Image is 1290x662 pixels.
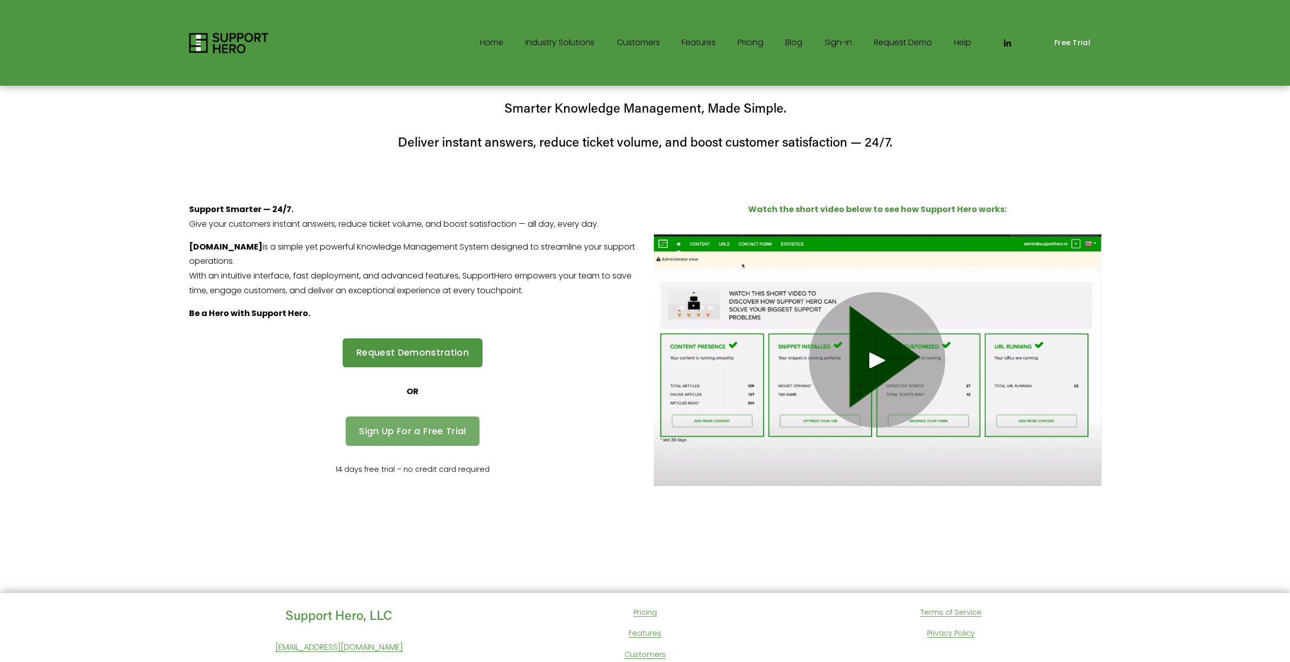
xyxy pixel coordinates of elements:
[189,463,637,476] p: 14 days free trial – no credit card required
[927,627,975,640] a: Privacy Policy
[1002,38,1012,48] a: LinkedIn
[865,348,890,372] div: Play
[525,35,595,51] a: folder dropdown
[189,307,310,319] strong: Be a Hero with Support Hero.
[874,35,932,51] a: Request Demo
[825,35,852,51] a: Sign-in
[1043,31,1101,55] a: Free Trial
[189,99,1101,117] h4: Smarter Knowledge Management, Made Simple.
[785,35,802,51] a: Blog
[920,606,982,619] a: Terms of Service
[346,416,480,446] a: Sign Up For a Free Trial
[480,35,503,51] a: Home
[189,203,293,215] strong: Support Smarter — 24/7.
[275,640,403,655] a: [EMAIL_ADDRESS][DOMAIN_NAME]
[525,36,595,50] span: Industry Solutions
[682,35,716,51] a: Features
[407,386,419,397] strong: OR
[624,648,666,661] a: Customers
[738,35,763,51] a: Pricing
[189,606,490,624] h4: Support Hero, LLC
[189,241,263,253] strong: [DOMAIN_NAME]
[189,202,637,232] p: Give your customers instant answers, reduce ticket volume, and boost satisfaction — all day, ever...
[189,133,1101,151] h4: Deliver instant answers, reduce ticket volume, and boost customer satisfaction — 24/7.
[634,606,657,619] a: Pricing
[748,203,1007,215] strong: Watch the short video below to see how Support Hero works:
[617,35,660,51] a: Customers
[343,338,482,368] a: Request Demonstration
[189,240,637,298] p: is a simple yet powerful Knowledge Management System designed to streamline your support operatio...
[629,627,661,640] a: Features
[954,35,971,51] a: Help
[189,33,269,53] img: Support Hero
